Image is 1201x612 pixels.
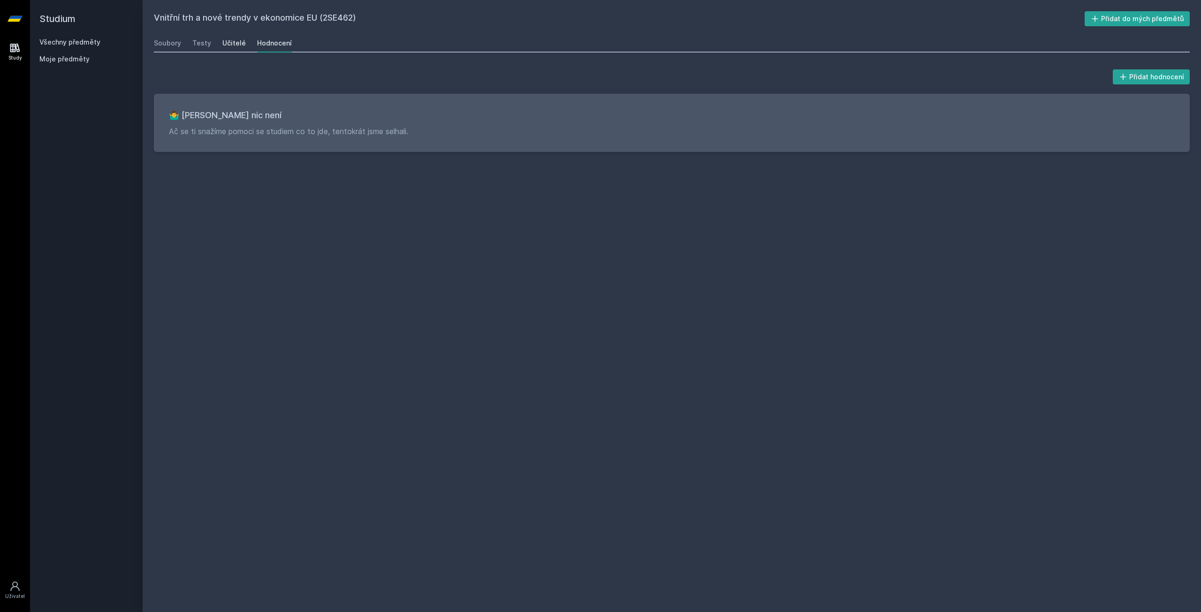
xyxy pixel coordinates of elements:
[39,54,90,64] span: Moje předměty
[1113,69,1190,84] button: Přidat hodnocení
[222,38,246,48] div: Učitelé
[192,34,211,53] a: Testy
[8,54,22,61] div: Study
[257,38,292,48] div: Hodnocení
[154,34,181,53] a: Soubory
[39,38,100,46] a: Všechny předměty
[169,109,1175,122] h3: 🤷‍♂️ [PERSON_NAME] nic není
[257,34,292,53] a: Hodnocení
[2,576,28,604] a: Uživatel
[154,38,181,48] div: Soubory
[222,34,246,53] a: Učitelé
[192,38,211,48] div: Testy
[2,38,28,66] a: Study
[169,126,1175,137] p: Ač se ti snažíme pomoci se studiem co to jde, tentokrát jsme selhali.
[154,11,1085,26] h2: Vnitřní trh a nové trendy v ekonomice EU (2SE462)
[1085,11,1190,26] button: Přidat do mých předmětů
[5,593,25,600] div: Uživatel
